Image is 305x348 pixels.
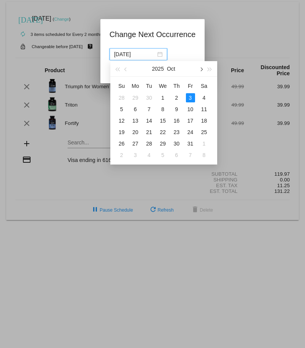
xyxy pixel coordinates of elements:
[200,105,209,114] div: 11
[129,138,142,149] td: 10/27/2025
[115,149,129,161] td: 11/2/2025
[115,126,129,138] td: 10/19/2025
[152,61,164,76] button: 2025
[115,138,129,149] td: 10/26/2025
[117,93,126,102] div: 28
[170,149,184,161] td: 11/6/2025
[197,115,211,126] td: 10/18/2025
[184,80,197,92] th: Fri
[129,149,142,161] td: 11/3/2025
[170,92,184,104] td: 10/2/2025
[142,104,156,115] td: 10/7/2025
[158,151,168,160] div: 5
[114,50,156,58] input: Select date
[197,80,211,92] th: Sat
[200,116,209,125] div: 18
[129,115,142,126] td: 10/13/2025
[156,104,170,115] td: 10/8/2025
[117,116,126,125] div: 12
[115,115,129,126] td: 10/12/2025
[184,92,197,104] td: 10/3/2025
[172,93,181,102] div: 2
[172,116,181,125] div: 16
[170,138,184,149] td: 10/30/2025
[200,151,209,160] div: 8
[131,128,140,137] div: 20
[186,139,195,148] div: 31
[131,93,140,102] div: 29
[156,126,170,138] td: 10/22/2025
[113,61,122,76] button: Last year (Control + left)
[145,105,154,114] div: 7
[129,126,142,138] td: 10/20/2025
[205,61,214,76] button: Next year (Control + right)
[197,126,211,138] td: 10/25/2025
[186,116,195,125] div: 17
[170,104,184,115] td: 10/9/2025
[197,138,211,149] td: 11/1/2025
[156,149,170,161] td: 11/5/2025
[184,115,197,126] td: 10/17/2025
[158,116,168,125] div: 15
[156,115,170,126] td: 10/15/2025
[145,139,154,148] div: 28
[200,93,209,102] div: 4
[145,116,154,125] div: 14
[170,126,184,138] td: 10/23/2025
[131,116,140,125] div: 13
[186,128,195,137] div: 24
[170,115,184,126] td: 10/16/2025
[117,139,126,148] div: 26
[158,93,168,102] div: 1
[184,138,197,149] td: 10/31/2025
[186,93,195,102] div: 3
[115,104,129,115] td: 10/5/2025
[186,151,195,160] div: 7
[131,139,140,148] div: 27
[186,105,195,114] div: 10
[156,138,170,149] td: 10/29/2025
[142,149,156,161] td: 11/4/2025
[142,126,156,138] td: 10/21/2025
[172,151,181,160] div: 6
[172,128,181,137] div: 23
[117,128,126,137] div: 19
[131,151,140,160] div: 3
[184,149,197,161] td: 11/7/2025
[158,128,168,137] div: 22
[200,128,209,137] div: 25
[129,92,142,104] td: 9/29/2025
[197,92,211,104] td: 10/4/2025
[170,80,184,92] th: Thu
[197,104,211,115] td: 10/11/2025
[158,105,168,114] div: 8
[142,80,156,92] th: Tue
[172,139,181,148] div: 30
[145,128,154,137] div: 21
[158,139,168,148] div: 29
[115,92,129,104] td: 9/28/2025
[197,61,205,76] button: Next month (PageDown)
[200,139,209,148] div: 1
[167,61,175,76] button: Oct
[145,93,154,102] div: 30
[110,28,196,40] h1: Change Next Occurrence
[184,104,197,115] td: 10/10/2025
[129,80,142,92] th: Mon
[117,105,126,114] div: 5
[122,61,130,76] button: Previous month (PageUp)
[156,80,170,92] th: Wed
[142,138,156,149] td: 10/28/2025
[129,104,142,115] td: 10/6/2025
[115,80,129,92] th: Sun
[172,105,181,114] div: 9
[184,126,197,138] td: 10/24/2025
[142,92,156,104] td: 9/30/2025
[131,105,140,114] div: 6
[197,149,211,161] td: 11/8/2025
[156,92,170,104] td: 10/1/2025
[117,151,126,160] div: 2
[145,151,154,160] div: 4
[110,65,143,79] button: Update
[142,115,156,126] td: 10/14/2025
